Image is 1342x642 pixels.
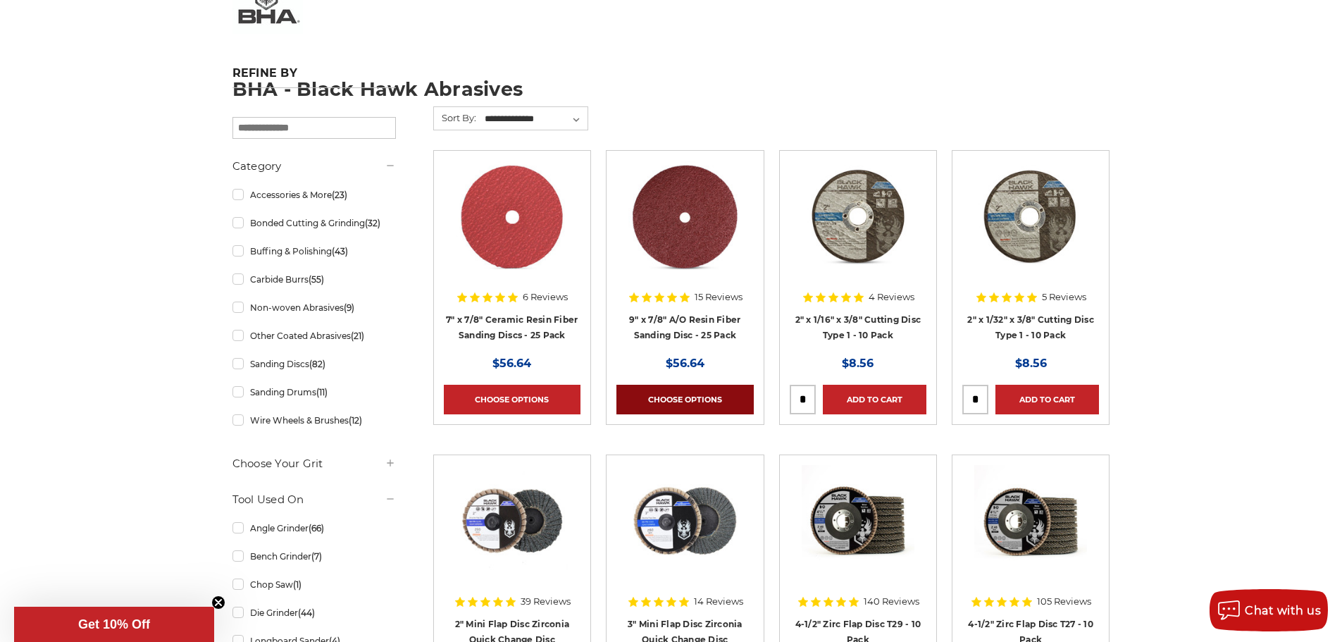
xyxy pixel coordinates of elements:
[365,218,380,228] span: (32)
[995,385,1099,414] a: Add to Cart
[1037,597,1091,606] span: 105 Reviews
[298,607,315,618] span: (44)
[694,597,743,606] span: 14 Reviews
[1210,589,1328,631] button: Chat with us
[628,161,741,273] img: 9" x 7/8" Aluminum Oxide Resin Fiber Disc
[309,523,324,533] span: (66)
[344,302,354,313] span: (9)
[616,161,753,297] a: 9" x 7/8" Aluminum Oxide Resin Fiber Disc
[962,161,1099,297] a: 2" x 1/32" x 3/8" Cut Off Wheel
[974,465,1087,578] img: Black Hawk 4-1/2" x 7/8" Flap Disc Type 27 - 10 Pack
[232,239,396,264] a: Buffing & Polishing
[628,465,741,578] img: BHA 3" Quick Change 60 Grit Flap Disc for Fine Grinding and Finishing
[444,161,580,297] a: 7 inch ceramic resin fiber disc
[1042,292,1086,302] span: 5 Reviews
[802,465,914,578] img: 4.5" Black Hawk Zirconia Flap Disc 10 Pack
[232,183,396,207] a: Accessories & More
[1245,604,1321,617] span: Chat with us
[232,380,396,405] a: Sanding Drums
[14,607,214,642] div: Get 10% OffClose teaser
[232,455,396,472] h5: Choose Your Grit
[332,246,348,257] span: (43)
[629,314,740,341] a: 9" x 7/8" A/O Resin Fiber Sanding Disc - 25 Pack
[616,385,753,414] a: Choose Options
[232,80,1110,99] h1: BHA - Black Hawk Abrasives
[232,516,396,541] a: Angle Grinder
[492,357,531,370] span: $56.64
[232,158,396,175] h5: Category
[444,465,580,602] a: Black Hawk Abrasives 2-inch Zirconia Flap Disc with 60 Grit Zirconia for Smooth Finishing
[211,595,225,610] button: Close teaser
[311,551,322,562] span: (7)
[456,161,569,273] img: 7 inch ceramic resin fiber disc
[444,385,580,414] a: Choose Options
[967,314,1094,341] a: 2" x 1/32" x 3/8" Cutting Disc Type 1 - 10 Pack
[232,408,396,433] a: Wire Wheels & Brushes
[666,357,704,370] span: $56.64
[232,544,396,569] a: Bench Grinder
[78,617,150,631] span: Get 10% Off
[434,107,476,128] label: Sort By:
[316,387,328,397] span: (11)
[483,109,588,130] select: Sort By:
[309,359,325,369] span: (82)
[869,292,914,302] span: 4 Reviews
[232,295,396,320] a: Non-woven Abrasives
[523,292,568,302] span: 6 Reviews
[823,385,926,414] a: Add to Cart
[232,66,396,88] h5: Refine by
[309,274,324,285] span: (55)
[1015,357,1047,370] span: $8.56
[293,579,302,590] span: (1)
[616,465,753,602] a: BHA 3" Quick Change 60 Grit Flap Disc for Fine Grinding and Finishing
[232,323,396,348] a: Other Coated Abrasives
[864,597,919,606] span: 140 Reviews
[842,357,874,370] span: $8.56
[456,465,569,578] img: Black Hawk Abrasives 2-inch Zirconia Flap Disc with 60 Grit Zirconia for Smooth Finishing
[349,415,362,426] span: (12)
[351,331,364,341] span: (21)
[695,292,743,302] span: 15 Reviews
[232,572,396,597] a: Chop Saw
[232,600,396,625] a: Die Grinder
[232,211,396,235] a: Bonded Cutting & Grinding
[795,314,921,341] a: 2" x 1/16" x 3/8" Cutting Disc Type 1 - 10 Pack
[446,314,578,341] a: 7" x 7/8" Ceramic Resin Fiber Sanding Discs - 25 Pack
[332,190,347,200] span: (23)
[974,161,1087,273] img: 2" x 1/32" x 3/8" Cut Off Wheel
[790,161,926,297] a: 2" x 1/16" x 3/8" Cut Off Wheel
[232,491,396,508] h5: Tool Used On
[232,352,396,376] a: Sanding Discs
[521,597,571,606] span: 39 Reviews
[232,267,396,292] a: Carbide Burrs
[802,161,914,273] img: 2" x 1/16" x 3/8" Cut Off Wheel
[790,465,926,602] a: 4.5" Black Hawk Zirconia Flap Disc 10 Pack
[962,465,1099,602] a: Black Hawk 4-1/2" x 7/8" Flap Disc Type 27 - 10 Pack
